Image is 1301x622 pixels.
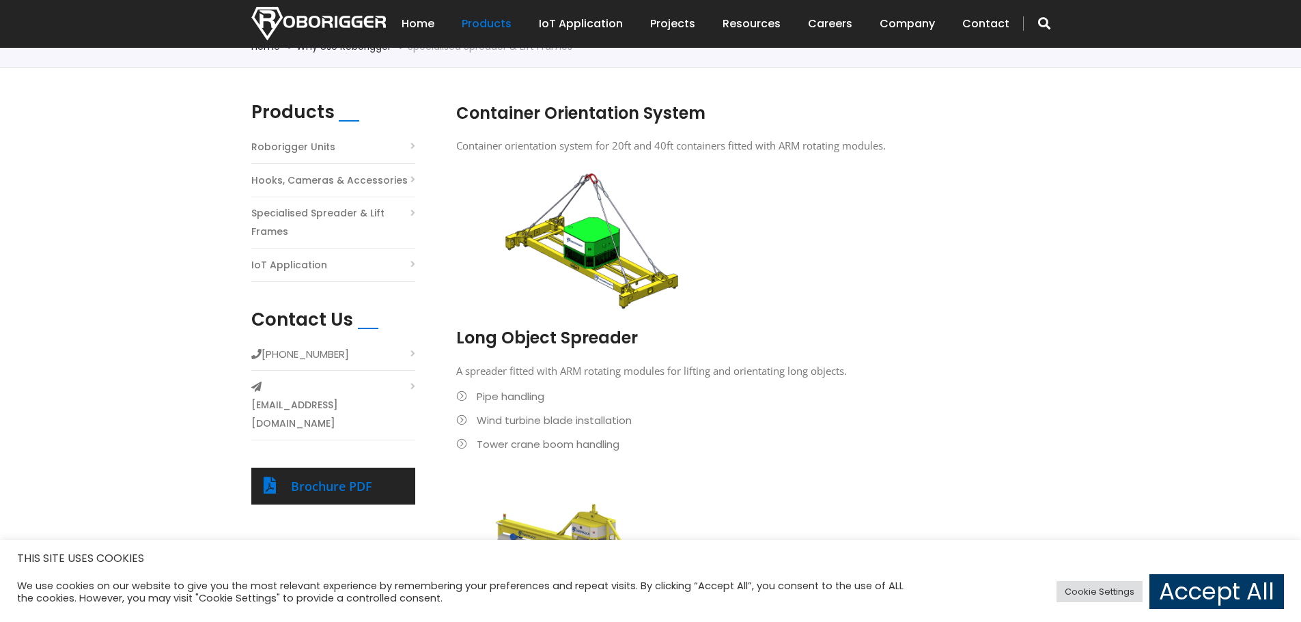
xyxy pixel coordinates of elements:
a: IoT Application [539,3,623,45]
a: Projects [650,3,695,45]
h2: Contact Us [251,309,353,330]
li: Tower crane boom handling [456,435,1030,453]
div: We use cookies on our website to give you the most relevant experience by remembering your prefer... [17,580,904,604]
a: [EMAIL_ADDRESS][DOMAIN_NAME] [251,396,415,433]
a: Brochure PDF [291,478,372,494]
p: A spreader fitted with ARM rotating modules for lifting and orientating long objects. [456,362,1030,380]
a: Products [462,3,512,45]
a: Why use Roborigger [296,40,391,53]
a: Home [402,3,434,45]
a: Roborigger Units [251,138,335,156]
p: Container orientation system for 20ft and 40ft containers fitted with ARM rotating modules. [456,137,1030,155]
li: Pipe handling [456,387,1030,406]
a: Careers [808,3,852,45]
li: Wind turbine blade installation [456,411,1030,429]
a: IoT Application [251,256,327,274]
h2: Products [251,102,335,123]
a: Contact [962,3,1009,45]
h2: Long Object Spreader [456,326,1030,350]
a: Specialised Spreader & Lift Frames [251,204,415,241]
h5: THIS SITE USES COOKIES [17,550,1284,567]
li: [PHONE_NUMBER] [251,345,415,371]
a: Accept All [1149,574,1284,609]
a: Hooks, Cameras & Accessories [251,171,408,190]
a: Home [251,40,280,53]
h2: Container Orientation System [456,102,1030,125]
a: Cookie Settings [1057,581,1143,602]
a: Company [880,3,935,45]
img: Nortech [251,7,386,40]
a: Resources [723,3,781,45]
